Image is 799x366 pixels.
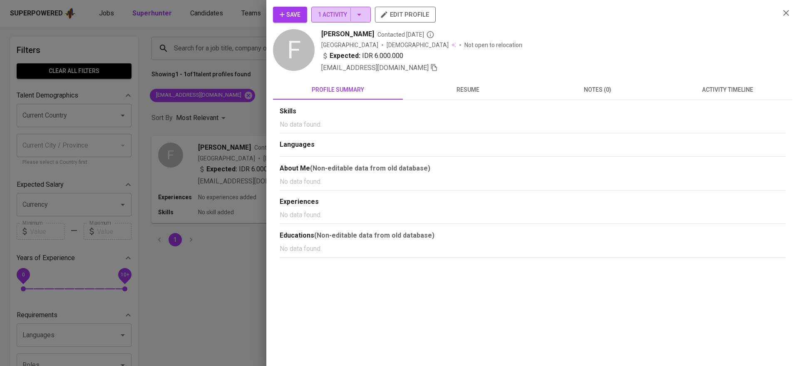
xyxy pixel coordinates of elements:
[377,30,434,39] span: Contacted [DATE]
[280,210,786,220] p: No data found.
[280,197,786,207] div: Experiences
[426,30,434,39] svg: By Batam recruiter
[382,9,429,20] span: edit profile
[278,85,398,95] span: profile summary
[375,11,436,18] a: edit profile
[273,7,307,23] button: Save
[538,85,658,95] span: notes (0)
[321,29,374,39] span: [PERSON_NAME]
[280,177,786,187] p: No data found.
[321,41,378,49] div: [GEOGRAPHIC_DATA]
[387,41,450,49] span: [DEMOGRAPHIC_DATA]
[280,231,786,241] div: Educations
[311,7,371,23] button: 1 Activity
[321,64,429,72] span: [EMAIL_ADDRESS][DOMAIN_NAME]
[280,244,786,254] p: No data found.
[273,29,315,71] div: F
[330,51,360,61] b: Expected:
[280,120,786,130] p: No data found.
[464,41,522,49] p: Not open to relocation
[318,10,364,20] span: 1 Activity
[280,163,786,173] div: About Me
[314,231,434,239] b: (Non-editable data from old database)
[375,7,436,23] button: edit profile
[280,140,786,150] div: Languages
[280,10,300,20] span: Save
[667,85,787,95] span: activity timeline
[321,51,403,61] div: IDR 6.000.000
[310,164,430,172] b: (Non-editable data from old database)
[280,107,786,116] div: Skills
[408,85,528,95] span: resume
